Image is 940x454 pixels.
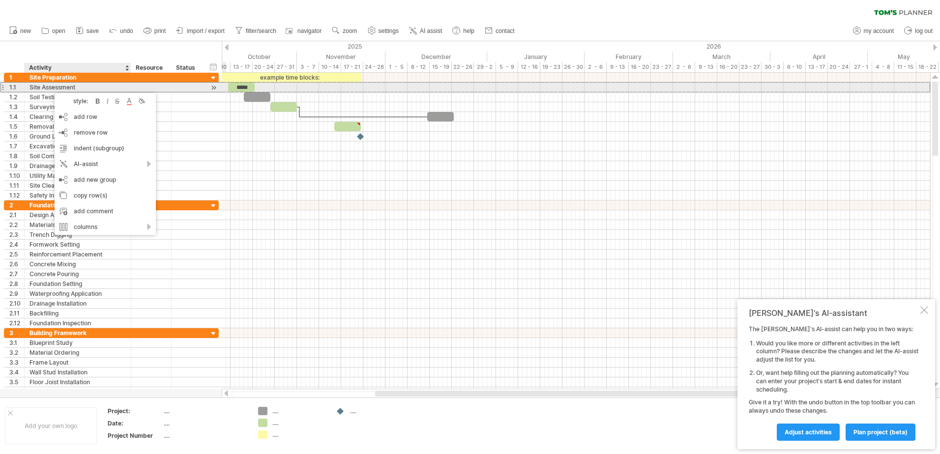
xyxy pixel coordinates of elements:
div: 24 - 28 [363,62,385,72]
div: 16 - 20 [629,62,651,72]
div: 1 - 5 [385,62,408,72]
div: 2.4 [9,240,24,249]
div: 29 - 2 [474,62,496,72]
div: Clearing Vegetation [29,112,126,121]
span: undo [120,28,133,34]
div: Material Ordering [29,348,126,357]
div: Site Preparation [29,73,126,82]
div: 2.2 [9,220,24,229]
div: The [PERSON_NAME]'s AI-assist can help you in two ways: Give it a try! With the undo button in th... [749,325,918,440]
div: 16 - 20 [717,62,739,72]
div: April 2026 [770,52,868,62]
div: 23 - 27 [651,62,673,72]
div: 2.8 [9,279,24,288]
li: Would you like more or different activities in the left column? Please describe the changes and l... [756,340,918,364]
div: Site Cleanup [29,181,126,190]
a: zoom [329,25,360,37]
div: Soil Testing [29,92,126,102]
div: 1.6 [9,132,24,141]
div: 3.2 [9,348,24,357]
div: .... [164,419,246,427]
div: Foundation Construction [29,200,126,210]
div: 2.11 [9,309,24,318]
div: 2 [9,200,24,210]
div: Excavation [29,142,126,151]
div: 20 - 24 [828,62,850,72]
a: undo [107,25,136,37]
div: style: [59,97,93,105]
div: 22 - 26 [452,62,474,72]
a: my account [851,25,897,37]
div: 20 - 24 [253,62,275,72]
span: new [20,28,31,34]
div: Blueprint Study [29,338,126,347]
div: Reinforcement Placement [29,250,126,259]
div: Removal of Existing Structures [29,122,126,131]
div: January 2026 [487,52,585,62]
div: Drainage Installation [29,299,126,308]
div: Foundation Inspection [29,318,126,328]
span: AI assist [420,28,442,34]
div: Wall Stud Installation [29,368,126,377]
div: Project Number [108,431,162,440]
div: 3.5 [9,377,24,387]
span: import / export [187,28,225,34]
div: 26 - 30 [562,62,585,72]
div: 19 - 23 [540,62,562,72]
div: add new group [55,172,156,188]
div: Foundation Setting [29,279,126,288]
div: Safety Inspection [29,191,126,200]
a: new [7,25,34,37]
div: Date: [108,419,162,427]
div: indent (subgroup) [55,141,156,156]
div: 15 - 19 [430,62,452,72]
a: navigator [284,25,324,37]
div: 30 - 3 [762,62,784,72]
div: 23 - 27 [739,62,762,72]
div: scroll to activity [209,83,218,93]
div: Formwork Setting [29,240,126,249]
div: Trench Digging [29,230,126,239]
div: 2 - 6 [673,62,695,72]
div: 1.2 [9,92,24,102]
div: 1.11 [9,181,24,190]
div: .... [164,431,246,440]
span: remove row [74,129,108,136]
div: Design Approval [29,210,126,220]
div: October 2025 [195,52,297,62]
div: 2.12 [9,318,24,328]
div: 1.3 [9,102,24,112]
div: 5 - 9 [496,62,518,72]
div: add row [55,109,156,125]
span: my account [864,28,894,34]
div: 3 - 7 [297,62,319,72]
div: Materials Procurement [29,220,126,229]
div: .... [350,407,404,415]
span: filter/search [246,28,276,34]
div: Subfloor Installation [29,387,126,397]
div: 1 [9,73,24,82]
div: 1.9 [9,161,24,170]
div: copy row(s) [55,188,156,203]
a: settings [365,25,402,37]
div: 13 - 17 [806,62,828,72]
div: AI-assist [55,156,156,172]
div: Concrete Mixing [29,259,126,269]
div: 1.1 [9,83,24,92]
div: .... [164,407,246,415]
div: 2.9 [9,289,24,298]
li: Or, want help filling out the planning automatically? You can enter your project's start & end da... [756,369,918,394]
span: navigator [297,28,322,34]
div: 4 - 8 [872,62,894,72]
a: help [450,25,477,37]
div: 1.5 [9,122,24,131]
div: 13 - 17 [231,62,253,72]
div: 3.3 [9,358,24,367]
span: contact [496,28,515,34]
div: March 2026 [673,52,770,62]
div: Project: [108,407,162,415]
div: Waterproofing Application [29,289,126,298]
div: 12 - 16 [518,62,540,72]
div: 2.3 [9,230,24,239]
span: zoom [343,28,357,34]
